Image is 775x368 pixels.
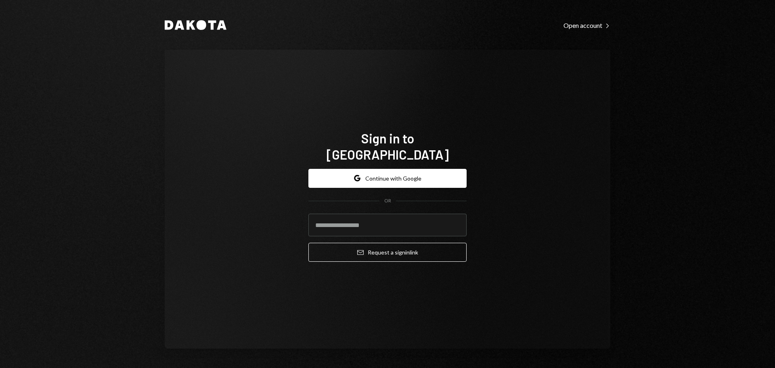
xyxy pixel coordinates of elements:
h1: Sign in to [GEOGRAPHIC_DATA] [308,130,467,162]
a: Open account [563,21,610,29]
div: OR [384,198,391,204]
button: Request a signinlink [308,243,467,262]
button: Continue with Google [308,169,467,188]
